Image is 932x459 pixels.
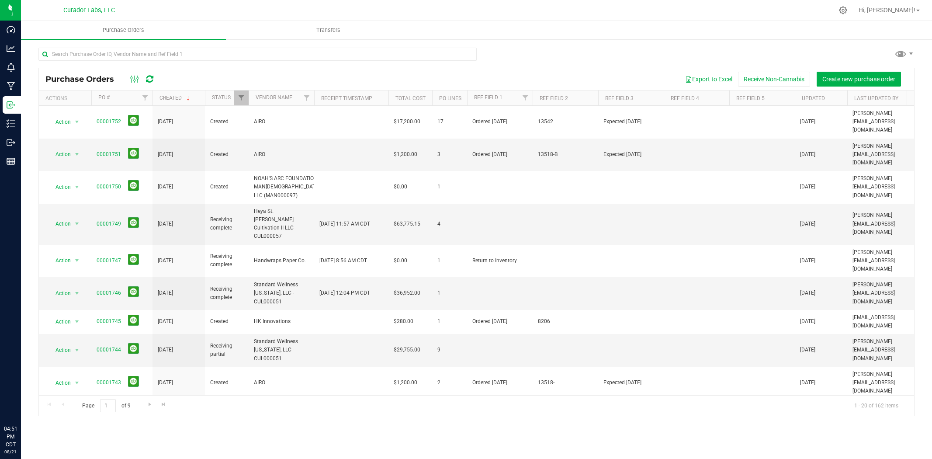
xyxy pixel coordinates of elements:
a: Total Cost [395,95,426,101]
span: Purchase Orders [91,26,156,34]
span: Expected [DATE] [603,150,658,159]
iframe: Resource center [9,389,35,415]
a: Receipt Timestamp [321,95,372,101]
a: Last Updated By [854,95,898,101]
span: [DATE] [158,257,173,265]
span: [DATE] [158,150,173,159]
a: Ref Field 2 [540,95,568,101]
span: select [72,148,83,160]
span: Ordered [DATE] [472,150,527,159]
span: [PERSON_NAME][EMAIL_ADDRESS][DOMAIN_NAME] [852,211,921,236]
inline-svg: Reports [7,157,15,166]
iframe: Resource center unread badge [26,388,36,398]
span: [DATE] 11:57 AM CDT [319,220,370,228]
button: Create new purchase order [817,72,901,87]
span: 13518-B [538,150,593,159]
span: 1 [437,317,462,326]
span: Action [48,116,71,128]
span: Action [48,254,71,267]
span: [DATE] [158,317,173,326]
span: [PERSON_NAME][EMAIL_ADDRESS][DOMAIN_NAME] [852,337,921,363]
a: 00001743 [97,379,121,386]
span: [PERSON_NAME][EMAIL_ADDRESS][DOMAIN_NAME] [852,109,921,135]
span: 1 [437,183,462,191]
span: Action [48,218,71,230]
span: 9 [437,346,462,354]
span: Created [210,150,243,159]
span: 2 [437,379,462,387]
span: Heya St. [PERSON_NAME] Cultivation II LLC - CUL000057 [254,207,309,241]
input: 1 [100,399,116,413]
span: Expected [DATE] [603,118,658,126]
span: Receiving complete [210,285,243,302]
span: 1 [437,289,462,297]
span: [DATE] [800,220,815,228]
span: Created [210,317,243,326]
p: 08/21 [4,449,17,455]
span: 13518- [538,379,593,387]
span: Standard Wellness [US_STATE], LLC - CUL000051 [254,281,309,306]
span: Receiving complete [210,252,243,269]
span: 1 [437,257,462,265]
a: 00001745 [97,318,121,324]
a: Status [212,94,231,101]
span: [PERSON_NAME][EMAIL_ADDRESS][DOMAIN_NAME] [852,174,921,200]
a: 00001751 [97,151,121,157]
a: PO Lines [439,95,461,101]
div: Manage settings [838,6,849,14]
button: Export to Excel [679,72,738,87]
span: 13542 [538,118,593,126]
inline-svg: Dashboard [7,25,15,34]
a: Updated [802,95,825,101]
a: 00001752 [97,118,121,125]
a: Purchase Orders [21,21,226,39]
inline-svg: Outbound [7,138,15,147]
span: Ordered [DATE] [472,118,527,126]
span: [DATE] [800,118,815,126]
a: Filter [234,90,249,105]
span: AIRO [254,118,309,126]
span: select [72,116,83,128]
inline-svg: Inventory [7,119,15,128]
span: $17,200.00 [394,118,420,126]
a: Ref Field 3 [605,95,634,101]
span: Hi, [PERSON_NAME]! [859,7,915,14]
a: 00001747 [97,257,121,264]
a: PO # [98,94,110,101]
span: Ordered [DATE] [472,317,527,326]
span: $36,952.00 [394,289,420,297]
a: Filter [518,90,533,105]
span: select [72,344,83,356]
a: Ref Field 1 [474,94,502,101]
span: Curador Labs, LLC [63,7,115,14]
span: $1,200.00 [394,150,417,159]
span: Action [48,148,71,160]
span: Return to Inventory [472,257,527,265]
inline-svg: Monitoring [7,63,15,72]
span: [DATE] [158,346,173,354]
span: [DATE] [158,289,173,297]
span: Action [48,377,71,389]
span: select [72,287,83,299]
a: Go to the last page [157,399,170,411]
inline-svg: Analytics [7,44,15,53]
a: Filter [138,90,152,105]
span: $280.00 [394,317,413,326]
span: Handwraps Paper Co. [254,257,309,265]
span: [DATE] 12:04 PM CDT [319,289,370,297]
span: Action [48,316,71,328]
inline-svg: Manufacturing [7,82,15,90]
span: select [72,254,83,267]
span: [PERSON_NAME][EMAIL_ADDRESS][DOMAIN_NAME] [852,248,921,274]
span: Receiving partial [210,342,243,358]
span: $29,755.00 [394,346,420,354]
span: Created [210,118,243,126]
span: Receiving complete [210,216,243,232]
span: 4 [437,220,462,228]
span: Page of 9 [75,399,138,413]
span: select [72,181,83,193]
span: 17 [437,118,462,126]
span: NOAH'S ARC FOUNDATION MAN[DEMOGRAPHIC_DATA], LLC (MAN000097) [254,174,321,200]
span: select [72,316,83,328]
span: 3 [437,150,462,159]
